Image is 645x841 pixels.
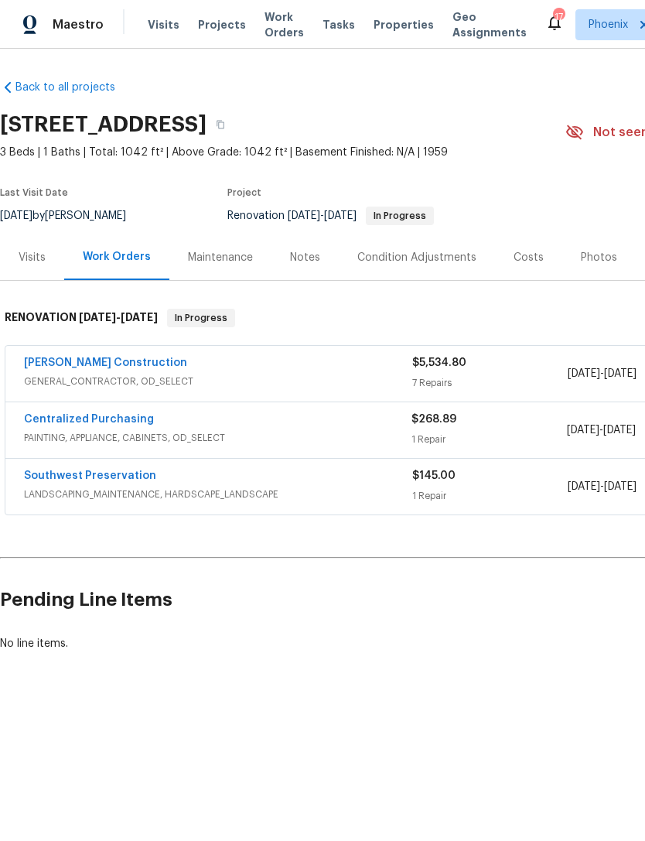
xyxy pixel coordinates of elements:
span: LANDSCAPING_MAINTENANCE, HARDSCAPE_LANDSCAPE [24,487,412,502]
div: Condition Adjustments [357,250,476,265]
span: Visits [148,17,179,32]
span: $145.00 [412,470,456,481]
span: [DATE] [121,312,158,323]
div: Costs [514,250,544,265]
div: 1 Repair [411,432,566,447]
div: 1 Repair [412,488,568,504]
a: Southwest Preservation [24,470,156,481]
span: [DATE] [604,481,636,492]
h6: RENOVATION [5,309,158,327]
span: Phoenix [589,17,628,32]
span: [DATE] [603,425,636,436]
span: Work Orders [264,9,304,40]
span: $5,534.80 [412,357,466,368]
a: [PERSON_NAME] Construction [24,357,187,368]
span: [DATE] [604,368,636,379]
div: Notes [290,250,320,265]
span: [DATE] [324,210,357,221]
a: Centralized Purchasing [24,414,154,425]
span: - [568,479,636,494]
span: Properties [374,17,434,32]
span: [DATE] [288,210,320,221]
span: - [567,422,636,438]
button: Copy Address [206,111,234,138]
span: Projects [198,17,246,32]
span: - [79,312,158,323]
span: Geo Assignments [452,9,527,40]
div: Work Orders [83,249,151,265]
span: $268.89 [411,414,456,425]
span: GENERAL_CONTRACTOR, OD_SELECT [24,374,412,389]
span: [DATE] [568,481,600,492]
span: Project [227,188,261,197]
span: In Progress [367,211,432,221]
div: Maintenance [188,250,253,265]
span: In Progress [169,310,234,326]
span: [DATE] [79,312,116,323]
span: [DATE] [567,425,599,436]
span: Renovation [227,210,434,221]
div: Visits [19,250,46,265]
span: Tasks [322,19,355,30]
div: Photos [581,250,617,265]
div: 17 [553,9,564,25]
span: - [568,366,636,381]
div: 7 Repairs [412,375,568,391]
span: Maestro [53,17,104,32]
span: - [288,210,357,221]
span: PAINTING, APPLIANCE, CABINETS, OD_SELECT [24,430,411,446]
span: [DATE] [568,368,600,379]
